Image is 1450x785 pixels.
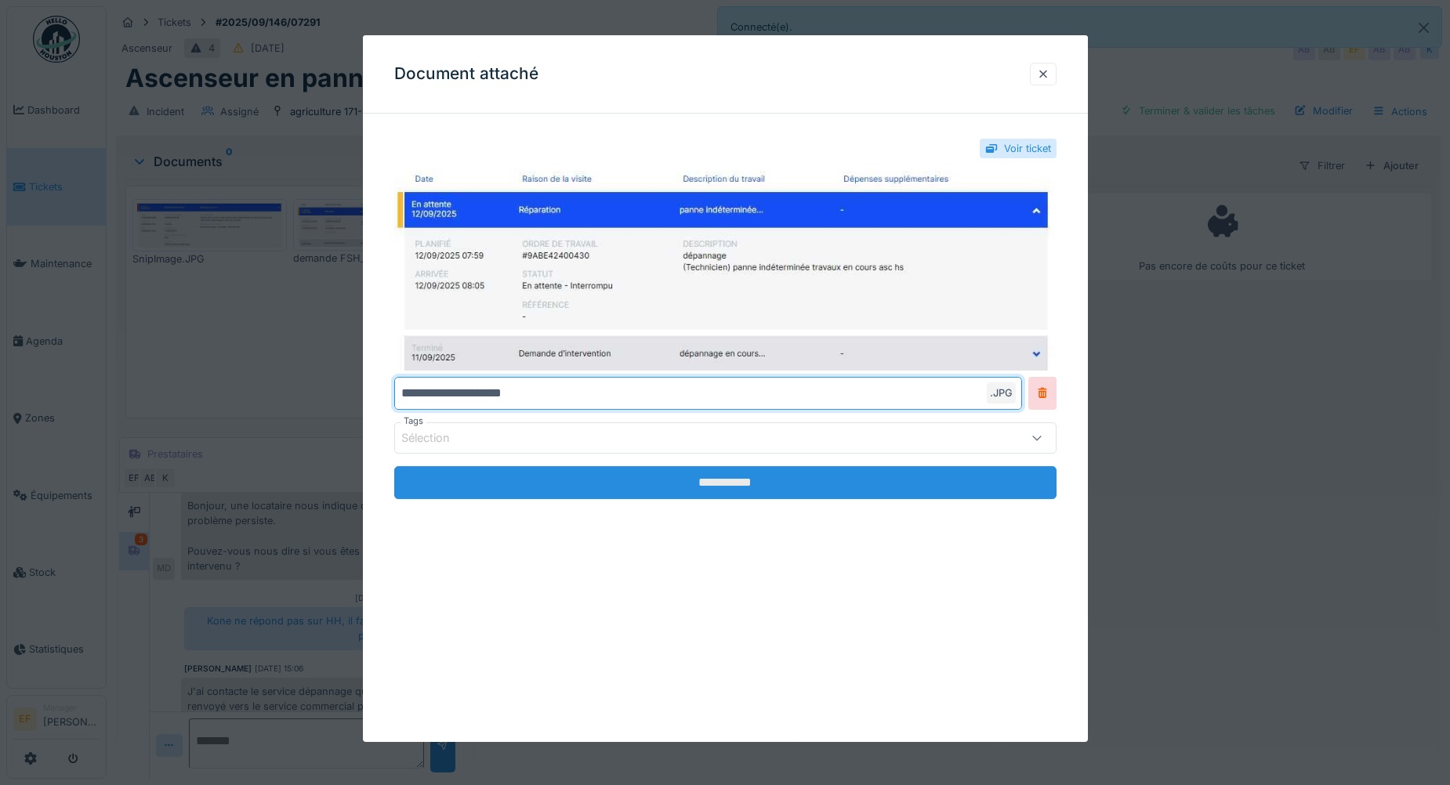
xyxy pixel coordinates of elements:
[394,171,1057,370] img: 1362a5bb-021b-4b02-b318-50bebb89c2ab-SnipImage.JPG
[401,429,472,447] div: Sélection
[394,64,538,84] h3: Document attaché
[987,382,1016,403] div: .JPG
[401,414,426,428] label: Tags
[1004,141,1051,156] div: Voir ticket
